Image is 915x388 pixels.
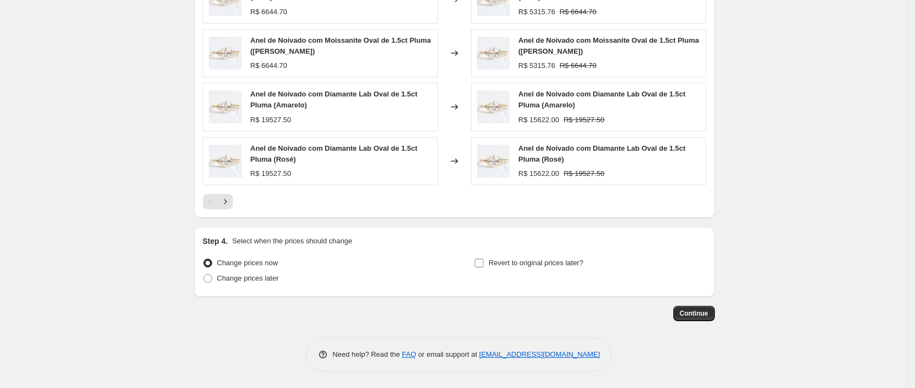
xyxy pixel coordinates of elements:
span: Anel de Noivado com Diamante Lab Oval de 1.5ct Pluma (Rosé) [519,144,686,163]
img: anel-pedra-oval-pluma_80x.jpg [477,145,510,178]
strike: R$ 6644.70 [560,7,596,18]
span: Anel de Noivado com Moissanite Oval de 1.5ct Pluma ([PERSON_NAME]) [251,36,431,55]
span: Change prices later [217,274,279,282]
div: R$ 15622.00 [519,115,559,125]
img: anel-pedra-oval-pluma_80x.jpg [209,37,242,70]
strike: R$ 19527.50 [564,115,604,125]
strike: R$ 6644.70 [560,60,596,71]
button: Continue [673,306,715,321]
a: [EMAIL_ADDRESS][DOMAIN_NAME] [479,350,600,358]
img: anel-pedra-oval-pluma_80x.jpg [477,90,510,123]
img: anel-pedra-oval-pluma_80x.jpg [477,37,510,70]
span: Continue [680,309,708,318]
div: R$ 6644.70 [251,60,287,71]
p: Select when the prices should change [232,236,352,247]
div: R$ 5315.76 [519,60,555,71]
strike: R$ 19527.50 [564,168,604,179]
nav: Pagination [203,194,233,209]
img: anel-pedra-oval-pluma_80x.jpg [209,145,242,178]
a: FAQ [402,350,416,358]
button: Next [218,194,233,209]
div: R$ 5315.76 [519,7,555,18]
h2: Step 4. [203,236,228,247]
span: Anel de Noivado com Diamante Lab Oval de 1.5ct Pluma (Amarelo) [251,90,418,109]
span: Change prices now [217,259,278,267]
div: R$ 19527.50 [251,168,291,179]
span: Revert to original prices later? [488,259,583,267]
span: Anel de Noivado com Diamante Lab Oval de 1.5ct Pluma (Amarelo) [519,90,686,109]
span: Anel de Noivado com Diamante Lab Oval de 1.5ct Pluma (Rosé) [251,144,418,163]
span: or email support at [416,350,479,358]
div: R$ 6644.70 [251,7,287,18]
span: Anel de Noivado com Moissanite Oval de 1.5ct Pluma ([PERSON_NAME]) [519,36,699,55]
div: R$ 19527.50 [251,115,291,125]
img: anel-pedra-oval-pluma_80x.jpg [209,90,242,123]
span: Need help? Read the [333,350,402,358]
div: R$ 15622.00 [519,168,559,179]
